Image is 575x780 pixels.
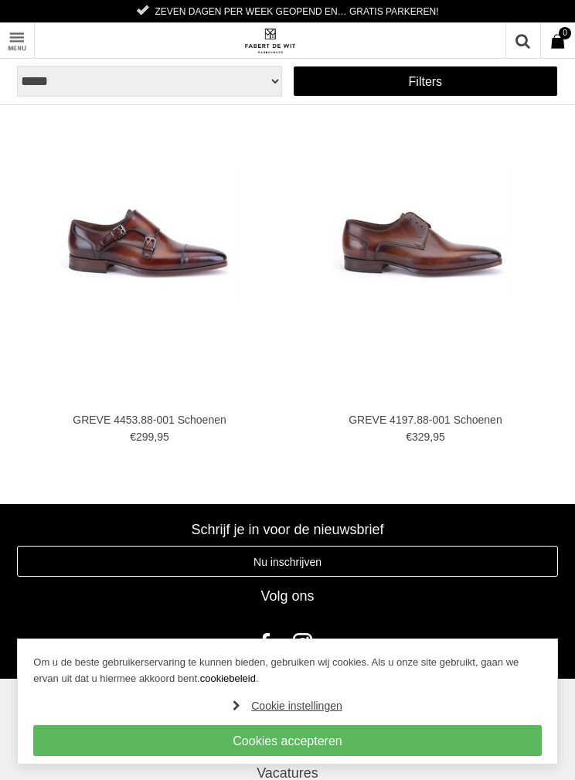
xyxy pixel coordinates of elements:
span: € [130,431,136,443]
img: GREVE 4197.88-001 Schoenen [332,165,514,301]
a: cookiebeleid [200,673,256,684]
span: 95 [157,431,169,443]
span: 299 [136,431,154,443]
img: GREVE 4453.88-001 Schoenen [57,165,239,301]
span: 329 [412,431,430,443]
a: Facebook [249,623,287,662]
a: GREVE 4453.88-001 Schoenen [28,413,271,427]
span: € [406,431,412,443]
div: Volg ons [17,577,557,615]
a: Fabert de Wit [152,23,423,58]
a: Nu inschrijven [17,546,557,577]
a: GREVE 4197.88-001 Schoenen [304,413,547,427]
span: , [430,431,433,443]
p: Om u de beste gebruikerservaring te kunnen bieden, gebruiken wij cookies. Als u onze site gebruik... [33,655,526,687]
span: 0 [559,27,571,39]
span: , [154,431,157,443]
a: Cookie instellingen [33,694,541,717]
h3: Schrijf je in voor de nieuwsbrief [17,521,557,538]
img: Fabert de Wit [243,28,297,54]
a: Instagram [287,623,326,662]
span: 95 [433,431,445,443]
a: Cookies accepteren [33,725,541,756]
